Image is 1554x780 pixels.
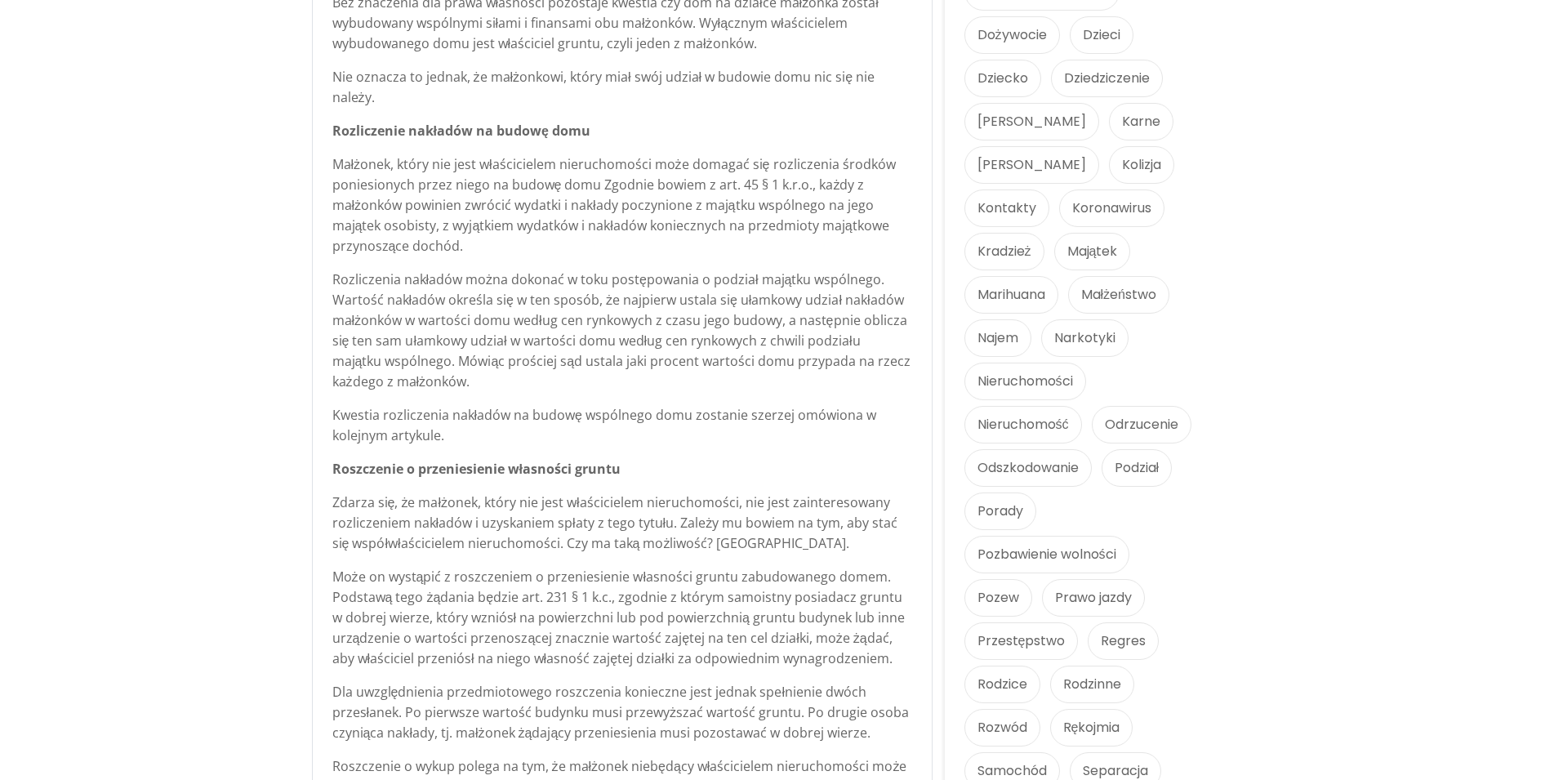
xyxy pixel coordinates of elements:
a: Majątek [1054,233,1131,270]
p: Nie oznacza to jednak, że małżonkowi, który miał swój udział w budowie domu nic się nie należy. [332,67,912,108]
p: Kwestia rozliczenia nakładów na budowę wspólnego domu zostanie szerzej omówiona w kolejnym artykule. [332,405,912,446]
a: Dziecko [964,60,1041,97]
a: Rodzinne [1050,666,1134,703]
a: Koronawirus [1059,189,1164,227]
a: Dzieci [1070,16,1133,54]
a: Rozwód [964,709,1040,747]
a: Nieruchomości [964,363,1086,400]
p: Może on wystąpić z roszczeniem o przeniesienie własności gruntu zabudowanego domem. Podstawą tego... [332,567,912,669]
a: Odszkodowanie [964,449,1092,487]
a: Kontakty [964,189,1049,227]
a: Dożywocie [964,16,1060,54]
a: Podział [1102,449,1173,487]
a: Porady [964,493,1036,530]
a: [PERSON_NAME] [964,146,1099,184]
a: Karne [1109,103,1173,140]
a: Małżeństwo [1068,276,1169,314]
a: Rękojmia [1050,709,1133,747]
a: Pozew [964,579,1032,617]
p: Zdarza się, że małżonek, który nie jest właścicielem nieruchomości, nie jest zainteresowany rozli... [332,493,912,554]
p: Małżonek, który nie jest właścicielem nieruchomości może domagać się rozliczenia środków poniesio... [332,154,912,256]
strong: Rozliczenie nakładów na budowę domu [332,122,590,140]
a: Dziedziczenie [1051,60,1163,97]
p: Dla uwzględnienia przedmiotowego roszczenia konieczne jest jednak spełnienie dwóch przesłanek. Po... [332,682,912,743]
p: Rozliczenia nakładów można dokonać w toku postępowania o podział majątku wspólnego. Wartość nakła... [332,270,912,392]
a: Kolizja [1109,146,1174,184]
a: Odrzucenie [1092,406,1191,443]
a: Najem [964,319,1031,357]
a: Prawo jazdy [1042,579,1145,617]
a: Pozbawienie wolności [964,536,1129,573]
strong: Roszczenie o przeniesienie własności gruntu [332,460,621,478]
a: Nieruchomość [964,406,1082,443]
a: [PERSON_NAME] [964,103,1099,140]
a: Regres [1088,622,1159,660]
a: Przestępstwo [964,622,1079,660]
a: Narkotyki [1041,319,1129,357]
a: Marihuana [964,276,1058,314]
a: Kradzież [964,233,1044,270]
a: Rodzice [964,666,1040,703]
